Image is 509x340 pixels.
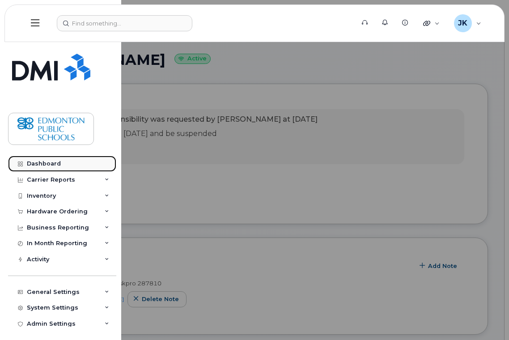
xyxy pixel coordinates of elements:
[27,289,80,296] div: General Settings
[27,320,76,327] div: Admin Settings
[8,113,94,145] a: Edmonton Public School Boards
[12,54,90,81] img: Simplex My-Serve
[27,176,75,183] div: Carrier Reports
[27,224,89,231] div: Business Reporting
[27,208,88,215] div: Hardware Ordering
[17,116,85,142] img: Edmonton Public School Boards
[27,240,87,247] div: In Month Reporting
[27,160,61,167] div: Dashboard
[27,192,56,200] div: Inventory
[8,156,116,172] a: Dashboard
[27,304,78,311] div: System Settings
[27,256,49,263] div: Activity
